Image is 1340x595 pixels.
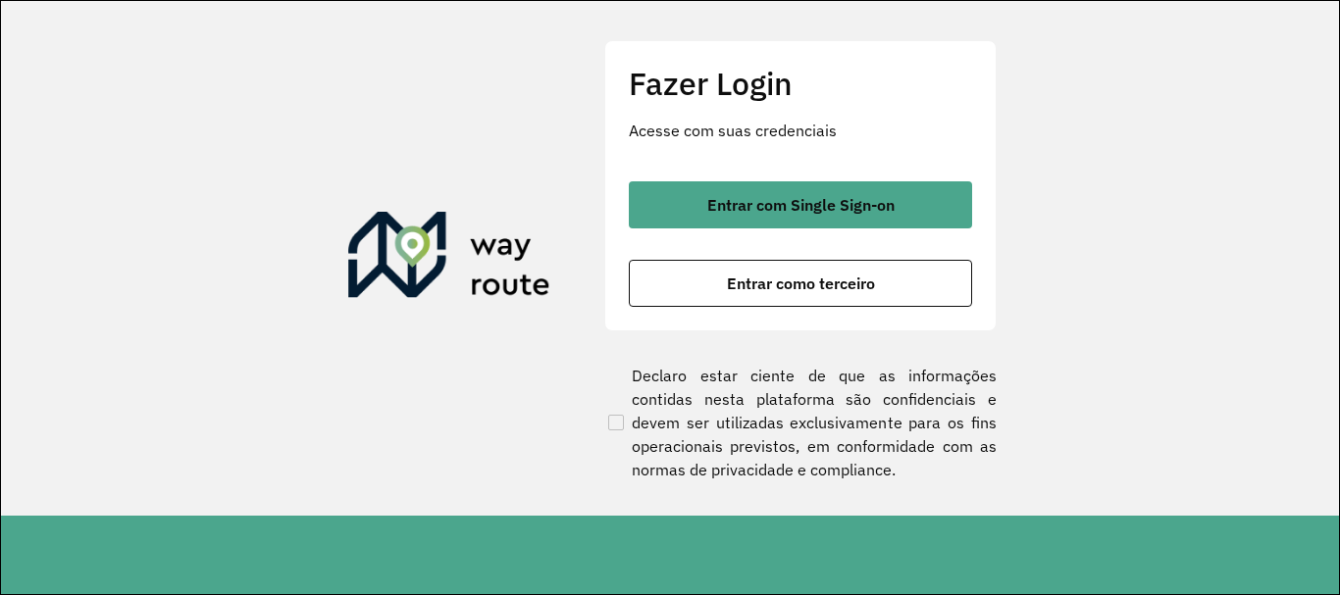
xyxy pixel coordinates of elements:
h2: Fazer Login [629,65,972,102]
span: Entrar como terceiro [727,275,875,291]
p: Acesse com suas credenciais [629,119,972,142]
button: button [629,260,972,307]
label: Declaro estar ciente de que as informações contidas nesta plataforma são confidenciais e devem se... [604,364,997,481]
img: Roteirizador AmbevTech [348,212,550,306]
span: Entrar com Single Sign-on [707,197,895,213]
button: button [629,181,972,228]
